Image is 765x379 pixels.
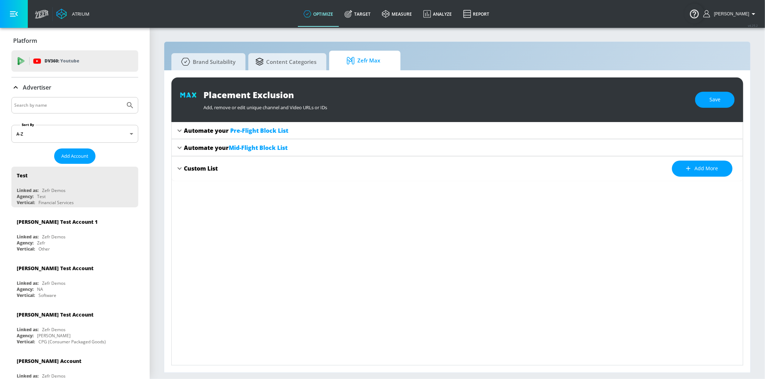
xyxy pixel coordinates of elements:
[17,327,38,333] div: Linked as:
[11,213,138,254] div: [PERSON_NAME] Test Account 1Linked as:Zefr DemosAgency:ZefrVertical:Other
[695,92,735,108] button: Save
[42,327,66,333] div: Zefr Demos
[229,144,288,152] span: Mid-Flight Block List
[45,57,79,65] p: DV360:
[184,127,288,135] div: Automate your
[69,11,89,17] div: Atrium
[38,339,106,345] div: CPG (Consumer Packaged Goods)
[17,280,38,286] div: Linked as:
[42,234,66,240] div: Zefr Demos
[184,144,288,152] div: Automate your
[17,333,33,339] div: Agency:
[42,280,66,286] div: Zefr Demos
[54,148,95,164] button: Add Account
[11,50,138,72] div: DV360: Youtube
[38,199,74,206] div: Financial Services
[37,286,43,292] div: NA
[11,167,138,207] div: TestLinked as:Zefr DemosAgency:TestVertical:Financial Services
[60,57,79,65] p: Youtube
[684,4,704,24] button: Open Resource Center
[14,101,122,110] input: Search by name
[418,1,458,27] a: Analyze
[376,1,418,27] a: measure
[11,125,138,143] div: A-Z
[339,1,376,27] a: Target
[20,122,36,127] label: Sort By
[11,259,138,300] div: [PERSON_NAME] Test AccountLinked as:Zefr DemosAgency:NAVertical:Software
[172,122,743,139] div: Automate your Pre-Flight Block List
[17,311,93,318] div: [PERSON_NAME] Test Account
[203,89,688,101] div: Placement Exclusion
[37,193,46,199] div: Test
[23,84,51,91] p: Advertiser
[37,240,45,246] div: Zefr
[17,187,38,193] div: Linked as:
[38,292,56,298] div: Software
[17,218,98,225] div: [PERSON_NAME] Test Account 1
[17,199,35,206] div: Vertical:
[11,306,138,347] div: [PERSON_NAME] Test AccountLinked as:Zefr DemosAgency:[PERSON_NAME]Vertical:CPG (Consumer Packaged...
[11,77,138,97] div: Advertiser
[56,9,89,19] a: Atrium
[336,52,391,69] span: Zefr Max
[11,31,138,51] div: Platform
[17,292,35,298] div: Vertical:
[298,1,339,27] a: optimize
[255,53,316,70] span: Content Categories
[711,11,749,16] span: login as: veronica.hernandez@zefr.com
[17,358,81,364] div: [PERSON_NAME] Account
[17,240,33,246] div: Agency:
[17,172,27,179] div: Test
[703,10,758,18] button: [PERSON_NAME]
[42,187,66,193] div: Zefr Demos
[172,139,743,156] div: Automate yourMid-Flight Block List
[61,152,88,160] span: Add Account
[184,165,218,172] div: Custom List
[203,101,688,111] div: Add, remove or edit unique channel and Video URLs or IDs
[17,373,38,379] div: Linked as:
[17,339,35,345] div: Vertical:
[686,164,718,173] span: Add more
[230,127,288,135] span: Pre-Flight Block List
[42,373,66,379] div: Zefr Demos
[17,286,33,292] div: Agency:
[17,193,33,199] div: Agency:
[17,246,35,252] div: Vertical:
[672,161,733,177] button: Add more
[17,234,38,240] div: Linked as:
[179,53,236,70] span: Brand Suitability
[709,95,720,104] span: Save
[748,24,758,27] span: v 4.25.2
[17,265,93,272] div: [PERSON_NAME] Test Account
[38,246,50,252] div: Other
[172,156,743,181] div: Custom ListAdd more
[458,1,495,27] a: Report
[13,37,37,45] p: Platform
[37,333,71,339] div: [PERSON_NAME]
